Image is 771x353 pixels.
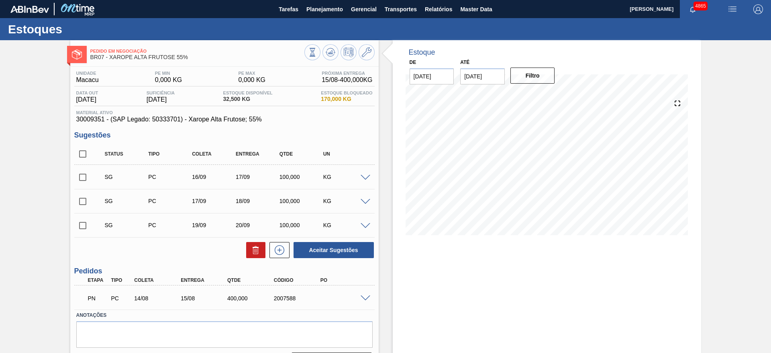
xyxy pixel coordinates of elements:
div: Entrega [179,277,231,283]
h3: Sugestões [74,131,375,140]
div: 100,000 [277,222,326,228]
span: Transportes [385,4,417,14]
div: UN [321,151,370,157]
span: Estoque Disponível [223,90,273,95]
span: Data out [76,90,98,95]
input: dd/mm/yyyy [410,68,454,84]
div: 400,000 [225,295,277,302]
div: Pedido de Compra [146,198,195,204]
div: Entrega [234,151,282,157]
img: Ícone [72,49,82,60]
span: [DATE] [76,96,98,103]
div: Pedido de Compra [146,222,195,228]
button: Visão Geral dos Estoques [304,44,320,60]
span: Macacu [76,76,99,84]
label: Anotações [76,310,373,321]
span: 0,000 KG [155,76,182,84]
div: Tipo [109,277,133,283]
div: 17/09/2025 [234,174,282,180]
div: Aceitar Sugestões [290,241,375,259]
div: Pedido de Compra [146,174,195,180]
button: Notificações [680,4,706,15]
div: 100,000 [277,174,326,180]
button: Programar Estoque [341,44,357,60]
div: Etapa [86,277,110,283]
span: 30009351 - (SAP Legado: 50333701) - Xarope Alta Frutose; 55% [76,116,373,123]
p: PN [88,295,108,302]
div: Código [272,277,324,283]
h3: Pedidos [74,267,375,275]
span: BR07 - XAROPE ALTA FRUTOSE 55% [90,54,304,60]
span: PE MAX [238,71,265,76]
span: 4865 [693,2,708,10]
div: KG [321,198,370,204]
span: [DATE] [147,96,175,103]
div: 16/09/2025 [190,174,239,180]
div: Qtde [225,277,277,283]
div: Sugestão Criada [103,222,151,228]
div: 15/08/2025 [179,295,231,302]
div: Status [103,151,151,157]
div: 17/09/2025 [190,198,239,204]
img: TNhmsLtSVTkK8tSr43FrP2fwEKptu5GPRR3wAAAABJRU5ErkJggg== [10,6,49,13]
button: Ir ao Master Data / Geral [359,44,375,60]
div: Pedido de Compra [109,295,133,302]
div: 18/09/2025 [234,198,282,204]
label: De [410,60,416,65]
span: Planejamento [306,4,343,14]
div: 19/09/2025 [190,222,239,228]
span: Master Data [460,4,492,14]
span: Próxima Entrega [322,71,372,76]
div: Estoque [409,48,435,57]
span: 15/08 - 400,000 KG [322,76,372,84]
div: Coleta [190,151,239,157]
div: Pedido em Negociação [86,289,110,307]
span: Tarefas [279,4,298,14]
span: 170,000 KG [321,96,372,102]
div: PO [318,277,371,283]
span: Unidade [76,71,99,76]
div: 100,000 [277,198,326,204]
div: Excluir Sugestões [242,242,265,258]
span: 0,000 KG [238,76,265,84]
label: Até [460,60,469,65]
span: Pedido em Negociação [90,49,304,53]
div: Qtde [277,151,326,157]
input: dd/mm/yyyy [460,68,505,84]
div: 20/09/2025 [234,222,282,228]
div: Sugestão Criada [103,198,151,204]
button: Atualizar Gráfico [322,44,339,60]
div: Tipo [146,151,195,157]
div: Nova sugestão [265,242,290,258]
span: Material ativo [76,110,373,115]
img: Logout [753,4,763,14]
span: Estoque Bloqueado [321,90,372,95]
div: KG [321,174,370,180]
div: KG [321,222,370,228]
div: 14/08/2025 [132,295,184,302]
button: Filtro [510,68,555,84]
span: PE MIN [155,71,182,76]
span: Relatórios [425,4,452,14]
span: 32,500 KG [223,96,273,102]
h1: Estoques [8,25,151,34]
span: Gerencial [351,4,377,14]
div: Sugestão Criada [103,174,151,180]
span: Suficiência [147,90,175,95]
button: Aceitar Sugestões [294,242,374,258]
img: userActions [728,4,737,14]
div: Coleta [132,277,184,283]
div: 2007588 [272,295,324,302]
